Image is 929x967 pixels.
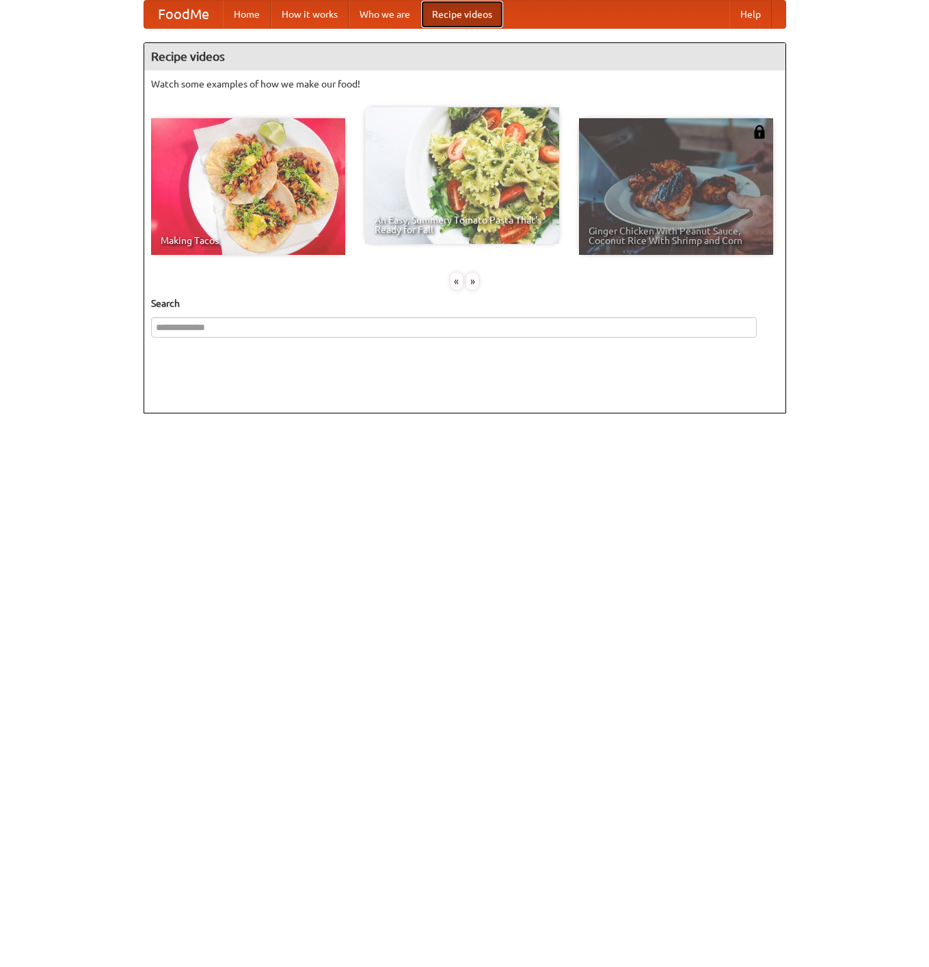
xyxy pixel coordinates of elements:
a: Recipe videos [421,1,503,28]
a: Making Tacos [151,118,345,255]
a: Help [729,1,772,28]
p: Watch some examples of how we make our food! [151,77,779,91]
div: » [466,273,479,290]
h5: Search [151,297,779,310]
img: 483408.png [753,125,766,139]
div: « [450,273,463,290]
span: An Easy, Summery Tomato Pasta That's Ready for Fall [375,215,550,234]
span: Making Tacos [161,236,336,245]
a: Home [223,1,271,28]
a: An Easy, Summery Tomato Pasta That's Ready for Fall [365,107,559,244]
h4: Recipe videos [144,43,785,70]
a: How it works [271,1,349,28]
a: FoodMe [144,1,223,28]
a: Who we are [349,1,421,28]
